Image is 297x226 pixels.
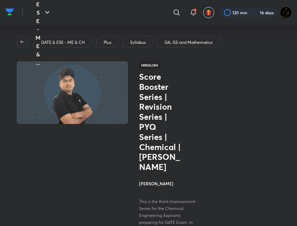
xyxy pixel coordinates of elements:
[280,7,292,18] img: Ranit Maity01
[139,72,181,172] h1: Score Booster Series | Revision Series | PYQ Series | Chemical | [PERSON_NAME]
[163,39,214,46] a: GA, GS and Mathematics
[130,39,146,46] p: Syllabus
[139,180,197,187] h4: [PERSON_NAME]
[104,39,111,46] p: Plus
[6,7,14,17] img: Company Logo
[139,61,160,69] span: Hinglish
[251,9,258,16] img: streak
[164,39,212,46] p: GA, GS and Mathematics
[6,7,14,19] a: Company Logo
[40,39,86,46] a: GATE & ESE - ME & CH
[41,39,85,46] p: GATE & ESE - ME & CH
[16,61,129,125] img: Thumbnail
[203,7,214,18] button: avatar
[103,39,113,46] a: Plus
[129,39,147,46] a: Syllabus
[206,9,212,16] img: avatar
